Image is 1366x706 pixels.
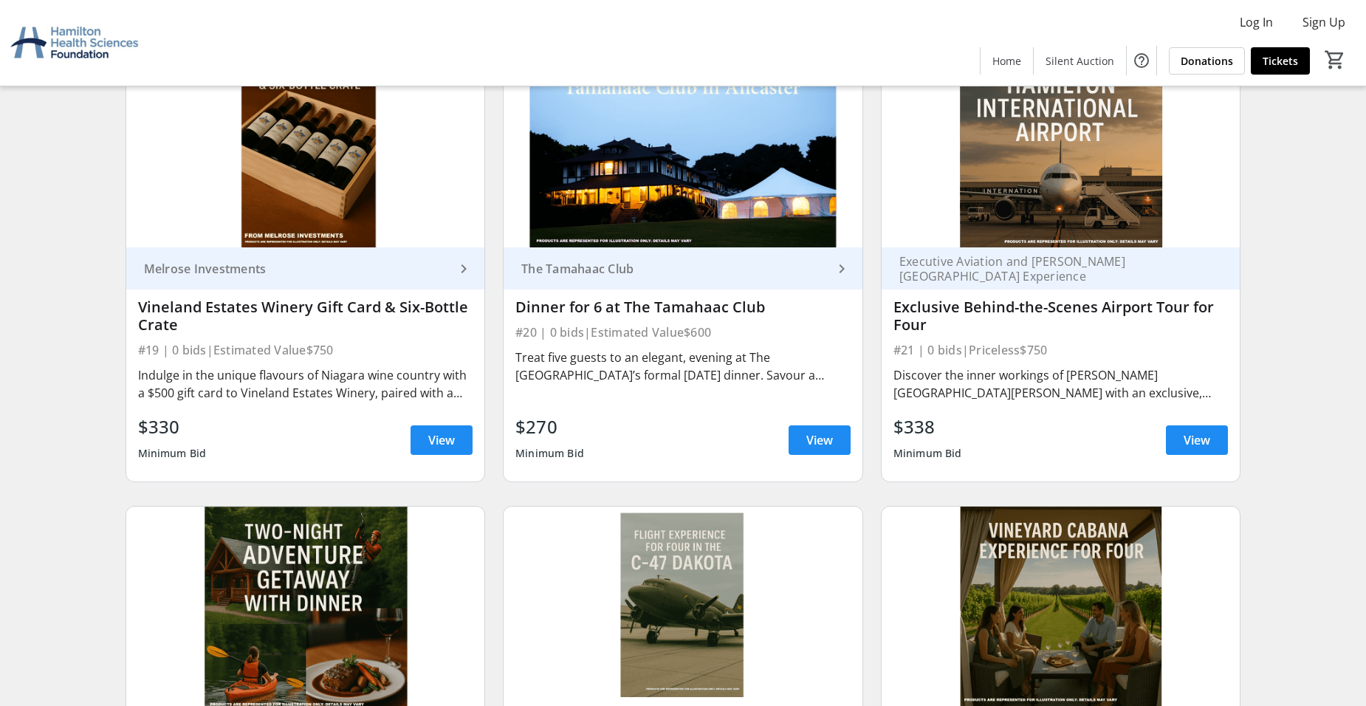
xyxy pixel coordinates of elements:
img: Dinner for 6 at The Tamahaac Club [504,46,862,247]
div: Minimum Bid [515,440,584,467]
span: View [428,431,455,449]
div: $338 [893,414,962,440]
div: $330 [138,414,207,440]
div: #19 | 0 bids | Estimated Value $750 [138,340,473,360]
div: #20 | 0 bids | Estimated Value $600 [515,322,851,343]
div: Exclusive Behind-the-Scenes Airport Tour for Four [893,298,1229,334]
a: Donations [1169,47,1245,75]
a: Silent Auction [1034,47,1126,75]
div: #21 | 0 bids | Priceless $750 [893,340,1229,360]
div: Minimum Bid [893,440,962,467]
div: $270 [515,414,584,440]
a: Tickets [1251,47,1310,75]
a: View [411,425,473,455]
div: Discover the inner workings of [PERSON_NAME][GEOGRAPHIC_DATA][PERSON_NAME] with an exclusive, gui... [893,366,1229,402]
div: Minimum Bid [138,440,207,467]
a: Home [981,47,1033,75]
span: Sign Up [1302,13,1345,31]
button: Log In [1228,10,1285,34]
span: View [1184,431,1210,449]
button: Cart [1322,47,1348,73]
span: Silent Auction [1046,53,1114,69]
mat-icon: keyboard_arrow_right [833,260,851,278]
span: View [806,431,833,449]
button: Help [1127,46,1156,75]
div: Indulge in the unique flavours of Niagara wine country with a $500 gift card to Vineland Estates ... [138,366,473,402]
button: Sign Up [1291,10,1357,34]
a: View [789,425,851,455]
img: Hamilton Health Sciences Foundation's Logo [9,6,140,80]
a: Melrose Investments [126,247,485,289]
span: Donations [1181,53,1233,69]
span: Log In [1240,13,1273,31]
div: Melrose Investments [138,261,456,276]
a: The Tamahaac Club [504,247,862,289]
img: Exclusive Behind-the-Scenes Airport Tour for Four [882,46,1240,247]
img: Vineland Estates Winery Gift Card & Six-Bottle Crate [126,46,485,247]
span: Tickets [1263,53,1298,69]
a: View [1166,425,1228,455]
div: Executive Aviation and [PERSON_NAME][GEOGRAPHIC_DATA] Experience [893,254,1211,284]
div: Vineland Estates Winery Gift Card & Six-Bottle Crate [138,298,473,334]
div: Treat five guests to an elegant, evening at The [GEOGRAPHIC_DATA]’s formal [DATE] dinner. Savour ... [515,349,851,384]
mat-icon: keyboard_arrow_right [455,260,473,278]
div: The Tamahaac Club [515,261,833,276]
span: Home [992,53,1021,69]
div: Dinner for 6 at The Tamahaac Club [515,298,851,316]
